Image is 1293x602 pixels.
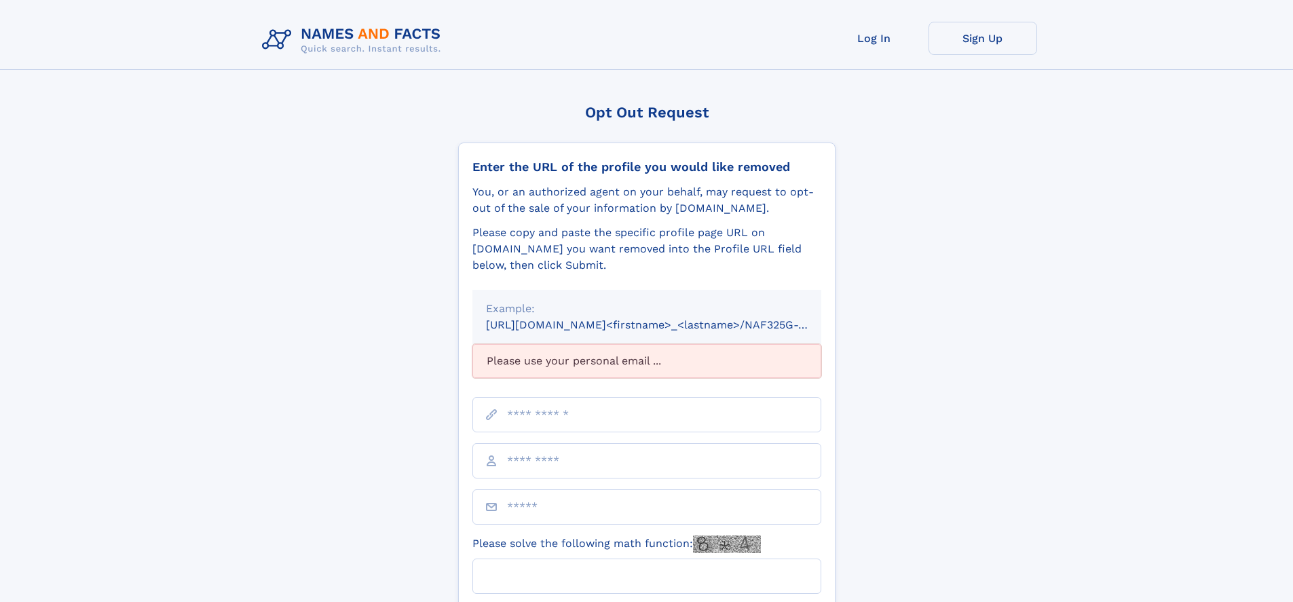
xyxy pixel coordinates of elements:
label: Please solve the following math function: [472,535,761,553]
small: [URL][DOMAIN_NAME]<firstname>_<lastname>/NAF325G-xxxxxxxx [486,318,847,331]
div: Example: [486,301,808,317]
div: Please copy and paste the specific profile page URL on [DOMAIN_NAME] you want removed into the Pr... [472,225,821,274]
div: Opt Out Request [458,104,836,121]
a: Sign Up [929,22,1037,55]
div: Please use your personal email ... [472,344,821,378]
a: Log In [820,22,929,55]
div: You, or an authorized agent on your behalf, may request to opt-out of the sale of your informatio... [472,184,821,217]
div: Enter the URL of the profile you would like removed [472,159,821,174]
img: Logo Names and Facts [257,22,452,58]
